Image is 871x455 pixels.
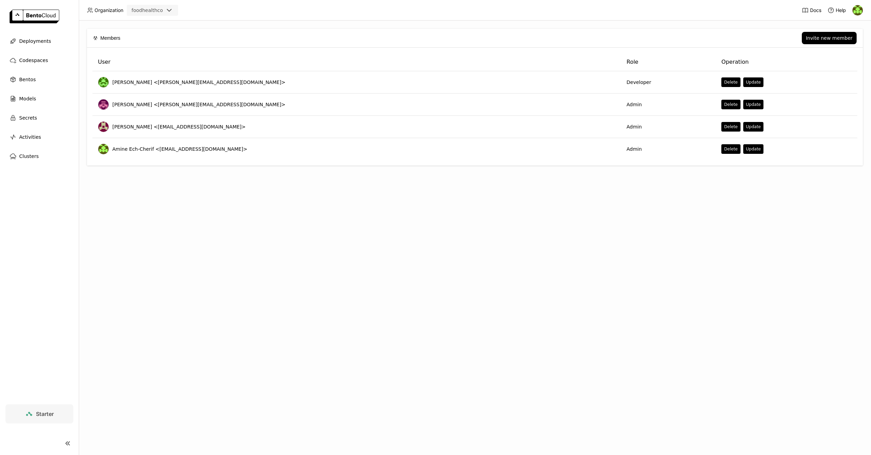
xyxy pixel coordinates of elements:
button: Delete [721,122,740,132]
img: Kent Green [98,99,109,110]
button: Update [743,144,763,154]
div: foodhealthco [132,7,163,14]
a: Bentos [5,73,73,86]
span: Organization [95,7,123,13]
td: Admin [621,94,716,116]
a: Deployments [5,34,73,48]
span: Help [836,7,846,13]
a: Codespaces [5,53,73,67]
div: Invite new member [806,35,853,41]
span: Members [100,34,120,42]
span: Clusters [19,152,39,160]
img: Amine Ech-Cherif [853,5,863,15]
span: [PERSON_NAME] <[PERSON_NAME][EMAIL_ADDRESS][DOMAIN_NAME]> [112,101,285,108]
button: Update [743,77,763,87]
div: Help [828,7,846,14]
span: Starter [36,410,54,417]
img: Steven Searcy [98,77,109,87]
td: Admin [621,138,716,160]
button: Update [743,122,763,132]
a: Models [5,92,73,106]
th: Role [621,53,716,71]
span: Secrets [19,114,37,122]
a: Docs [802,7,821,14]
img: Amine Ech-Cherif [98,144,109,154]
th: Operation [716,53,857,71]
span: Deployments [19,37,51,45]
a: Secrets [5,111,73,125]
span: Bentos [19,75,36,84]
span: Activities [19,133,41,141]
button: Update [743,100,763,109]
th: User [92,53,621,71]
span: [PERSON_NAME] <[PERSON_NAME][EMAIL_ADDRESS][DOMAIN_NAME]> [112,79,285,86]
td: Developer [621,71,716,94]
button: Delete [721,144,740,154]
span: Docs [810,7,821,13]
img: Dmitry Ivanenko [98,122,109,132]
button: Delete [721,100,740,109]
a: Clusters [5,149,73,163]
img: logo [10,10,59,23]
span: Amine Ech-Cherif <[EMAIL_ADDRESS][DOMAIN_NAME]> [112,146,247,152]
span: Codespaces [19,56,48,64]
td: Admin [621,116,716,138]
span: Models [19,95,36,103]
button: Invite new member [802,32,857,44]
a: Starter [5,404,73,423]
a: Activities [5,130,73,144]
span: [PERSON_NAME] <[EMAIL_ADDRESS][DOMAIN_NAME]> [112,123,246,130]
button: Delete [721,77,740,87]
